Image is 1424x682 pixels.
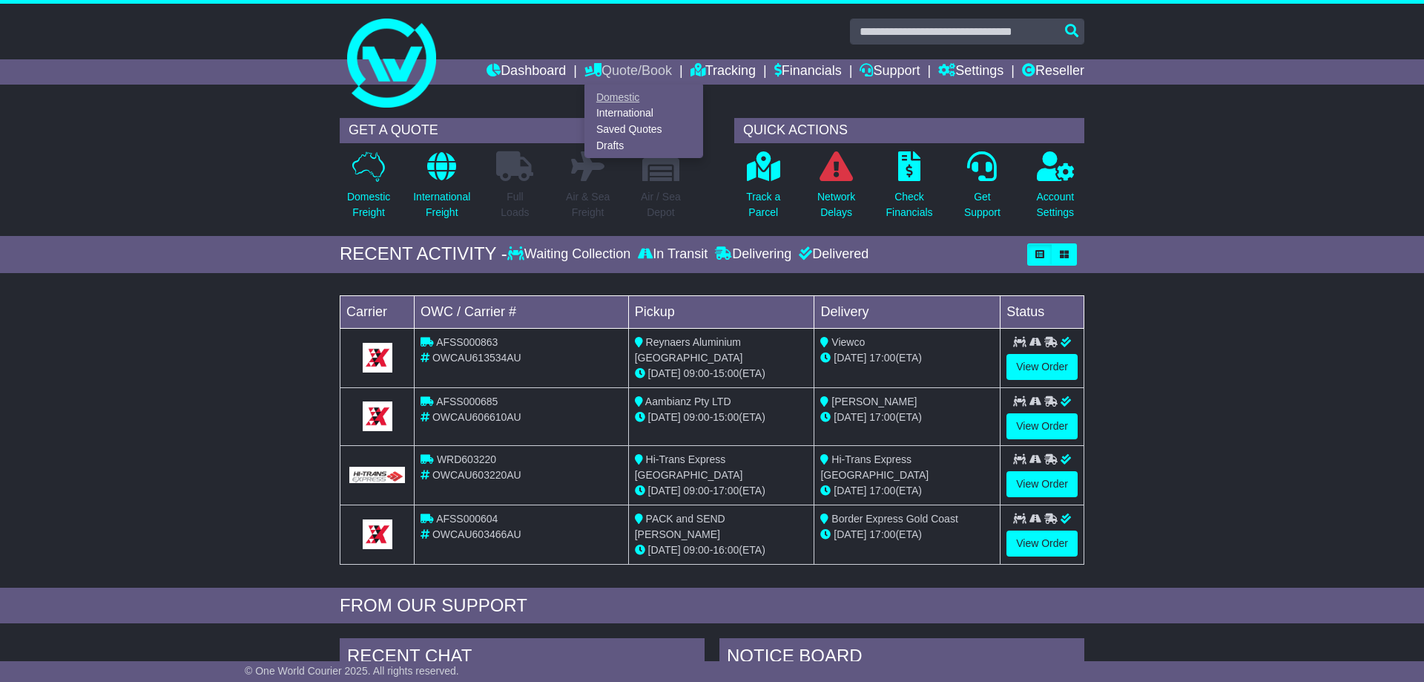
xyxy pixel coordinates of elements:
span: [DATE] [834,528,866,540]
div: (ETA) [820,527,994,542]
span: Reynaers Aluminium [GEOGRAPHIC_DATA] [635,336,743,364]
div: RECENT ACTIVITY - [340,243,507,265]
div: (ETA) [820,483,994,499]
td: Carrier [340,295,415,328]
span: [DATE] [648,411,681,423]
a: Settings [938,59,1003,85]
span: [DATE] [648,544,681,556]
a: Drafts [585,137,702,154]
span: OWCAU603220AU [432,469,521,481]
div: QUICK ACTIONS [734,118,1084,143]
span: [PERSON_NAME] [831,396,917,407]
img: GetCarrierServiceLogo [363,343,392,373]
span: OWCAU613534AU [432,352,521,364]
a: GetSupport [963,151,1001,229]
div: - (ETA) [635,410,808,425]
td: Status [1001,295,1084,328]
span: [DATE] [648,367,681,379]
a: International [585,105,702,122]
span: OWCAU606610AU [432,411,521,423]
a: Support [860,59,920,85]
div: (ETA) [820,410,994,425]
span: Hi-Trans Express [GEOGRAPHIC_DATA] [635,453,743,481]
span: [DATE] [648,485,681,496]
img: GetCarrierServiceLogo [363,519,392,549]
a: View Order [1006,413,1078,439]
td: Delivery [814,295,1001,328]
div: (ETA) [820,350,994,366]
img: GetCarrierServiceLogo [363,401,392,431]
span: © One World Courier 2025. All rights reserved. [245,665,459,677]
p: Track a Parcel [746,189,780,220]
a: Domestic [585,89,702,105]
span: 16:00 [713,544,739,556]
p: Network Delays [817,189,855,220]
div: RECENT CHAT [340,638,705,678]
span: Border Express Gold Coast [831,513,957,525]
span: AFSS000863 [436,336,498,348]
span: 09:00 [684,485,710,496]
div: In Transit [634,246,711,263]
span: WRD603220 [437,453,496,465]
div: Delivered [795,246,868,263]
div: Waiting Collection [507,246,634,263]
div: GET A QUOTE [340,118,690,143]
a: Saved Quotes [585,122,702,138]
p: Check Financials [886,189,933,220]
span: 17:00 [869,411,895,423]
td: Pickup [628,295,814,328]
div: Quote/Book [584,85,703,158]
img: GetCarrierServiceLogo [349,467,405,483]
div: - (ETA) [635,366,808,381]
span: 17:00 [869,485,895,496]
a: View Order [1006,354,1078,380]
p: Account Settings [1037,189,1075,220]
span: 17:00 [869,528,895,540]
p: Full Loads [496,189,533,220]
div: Delivering [711,246,795,263]
a: Reseller [1022,59,1084,85]
a: Tracking [690,59,756,85]
a: Dashboard [487,59,566,85]
span: PACK and SEND [PERSON_NAME] [635,513,725,540]
span: 17:00 [869,352,895,364]
td: OWC / Carrier # [415,295,629,328]
a: AccountSettings [1036,151,1075,229]
span: [DATE] [834,352,866,364]
span: 09:00 [684,367,710,379]
div: FROM OUR SUPPORT [340,595,1084,617]
a: InternationalFreight [412,151,471,229]
p: International Freight [413,189,470,220]
span: 17:00 [713,485,739,496]
span: 09:00 [684,544,710,556]
div: - (ETA) [635,542,808,558]
span: Aambianz Pty LTD [645,396,731,407]
a: CheckFinancials [886,151,934,229]
a: Financials [774,59,842,85]
a: DomesticFreight [346,151,391,229]
p: Domestic Freight [347,189,390,220]
a: View Order [1006,531,1078,557]
div: - (ETA) [635,483,808,499]
span: Viewco [831,336,865,348]
p: Get Support [964,189,1001,220]
span: [DATE] [834,485,866,496]
span: OWCAU603466AU [432,528,521,540]
div: NOTICE BOARD [719,638,1084,678]
span: 15:00 [713,367,739,379]
a: View Order [1006,471,1078,497]
span: Hi-Trans Express [GEOGRAPHIC_DATA] [820,453,929,481]
a: Track aParcel [745,151,781,229]
a: NetworkDelays [817,151,856,229]
span: AFSS000685 [436,396,498,407]
p: Air & Sea Freight [566,189,610,220]
a: Quote/Book [584,59,672,85]
span: AFSS000604 [436,513,498,525]
span: 15:00 [713,411,739,423]
p: Air / Sea Depot [641,189,681,220]
span: [DATE] [834,411,866,423]
span: 09:00 [684,411,710,423]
